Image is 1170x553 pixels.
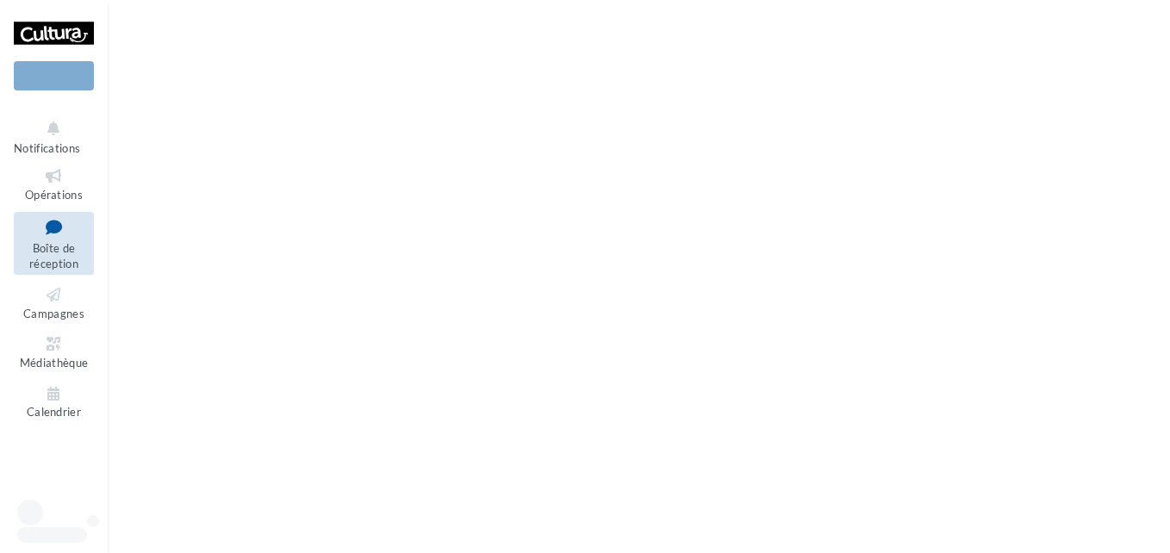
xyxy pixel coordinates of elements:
a: Boîte de réception [14,212,94,275]
span: Notifications [14,141,80,155]
span: Médiathèque [20,356,89,370]
a: Campagnes [14,282,94,324]
a: Médiathèque [14,331,94,373]
span: Opérations [25,188,83,202]
a: Opérations [14,163,94,205]
a: Calendrier [14,381,94,423]
div: Nouvelle campagne [14,61,94,90]
span: Boîte de réception [29,241,78,271]
span: Calendrier [27,406,81,419]
span: Campagnes [23,307,84,320]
